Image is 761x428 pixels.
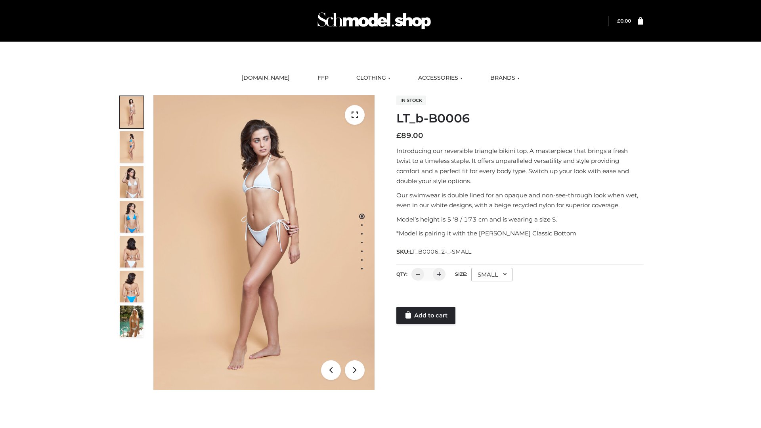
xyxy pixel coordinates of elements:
[396,96,426,105] span: In stock
[396,146,643,186] p: Introducing our reversible triangle bikini top. A masterpiece that brings a fresh twist to a time...
[617,18,631,24] bdi: 0.00
[120,236,143,267] img: ArielClassicBikiniTop_CloudNine_AzureSky_OW114ECO_7-scaled.jpg
[396,131,401,140] span: £
[471,268,512,281] div: SMALL
[396,307,455,324] a: Add to cart
[396,131,423,140] bdi: 89.00
[120,271,143,302] img: ArielClassicBikiniTop_CloudNine_AzureSky_OW114ECO_8-scaled.jpg
[617,18,620,24] span: £
[120,306,143,337] img: Arieltop_CloudNine_AzureSky2.jpg
[396,271,407,277] label: QTY:
[396,247,472,256] span: SKU:
[235,69,296,87] a: [DOMAIN_NAME]
[409,248,471,255] span: LT_B0006_2-_-SMALL
[120,201,143,233] img: ArielClassicBikiniTop_CloudNine_AzureSky_OW114ECO_4-scaled.jpg
[315,5,434,36] img: Schmodel Admin 964
[396,190,643,210] p: Our swimwear is double lined for an opaque and non-see-through look when wet, even in our white d...
[396,111,643,126] h1: LT_b-B0006
[396,228,643,239] p: *Model is pairing it with the [PERSON_NAME] Classic Bottom
[120,166,143,198] img: ArielClassicBikiniTop_CloudNine_AzureSky_OW114ECO_3-scaled.jpg
[617,18,631,24] a: £0.00
[350,69,396,87] a: CLOTHING
[412,69,468,87] a: ACCESSORIES
[455,271,467,277] label: Size:
[153,95,375,390] img: ArielClassicBikiniTop_CloudNine_AzureSky_OW114ECO_1
[484,69,526,87] a: BRANDS
[120,96,143,128] img: ArielClassicBikiniTop_CloudNine_AzureSky_OW114ECO_1-scaled.jpg
[312,69,335,87] a: FFP
[120,131,143,163] img: ArielClassicBikiniTop_CloudNine_AzureSky_OW114ECO_2-scaled.jpg
[396,214,643,225] p: Model’s height is 5 ‘8 / 173 cm and is wearing a size S.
